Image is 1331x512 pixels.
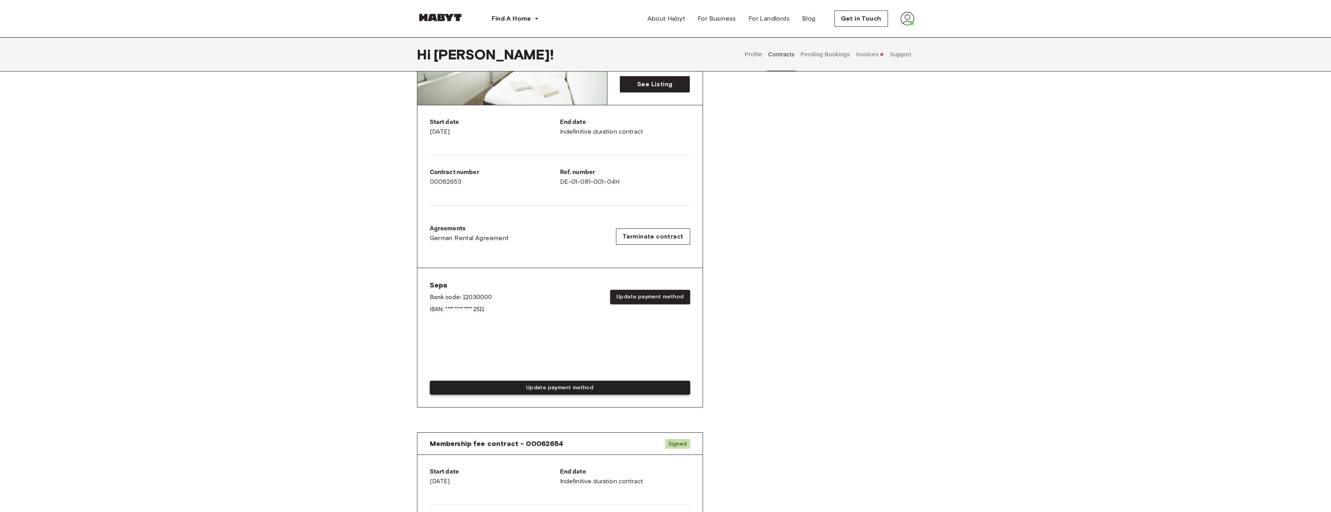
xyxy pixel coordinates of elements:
[430,168,560,186] div: 00062653
[855,37,885,71] button: Invoices
[796,11,822,26] a: Blog
[767,37,795,71] button: Contracts
[430,168,560,177] p: Contract number
[665,439,690,449] span: Signed
[492,14,531,23] span: Find A Home
[430,233,509,243] a: German Rental Agreement
[430,439,563,448] span: Membership fee contract - 00062654
[560,467,690,477] p: End date
[430,280,492,290] span: Sepa
[900,12,914,26] img: avatar
[560,118,690,136] div: Indefinitive duration contract
[742,37,914,71] div: user profile tabs
[430,381,690,395] button: Update payment method
[560,168,690,186] div: DE-01-081-001-04H
[698,14,736,23] span: For Business
[744,37,764,71] button: Profile
[430,118,560,136] div: [DATE]
[620,76,690,92] a: See Listing
[641,11,691,26] a: About Habyt
[691,11,742,26] a: For Business
[485,11,545,26] button: Find A Home
[430,467,560,486] div: [DATE]
[560,168,690,177] p: Ref. number
[647,14,685,23] span: About Habyt
[428,324,692,376] iframe: Secure payment input frame
[799,37,851,71] button: Pending Bookings
[742,11,796,26] a: For Landlords
[748,14,790,23] span: For Landlords
[841,14,881,23] span: Get in Touch
[430,293,492,302] p: Bank code: 12030000
[616,228,690,245] button: Terminate contract
[434,46,554,63] span: [PERSON_NAME] !
[560,467,690,486] div: Indefinitive duration contract
[430,118,560,127] p: Start date
[417,14,464,21] img: Habyt
[430,467,560,477] p: Start date
[802,14,816,23] span: Blog
[623,232,683,241] span: Terminate contract
[889,37,912,71] button: Support
[610,290,690,304] button: Update payment method
[637,80,672,89] span: See Listing
[417,46,434,63] span: Hi
[430,224,509,233] p: Agreements
[834,10,888,27] button: Get in Touch
[560,118,690,127] p: End date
